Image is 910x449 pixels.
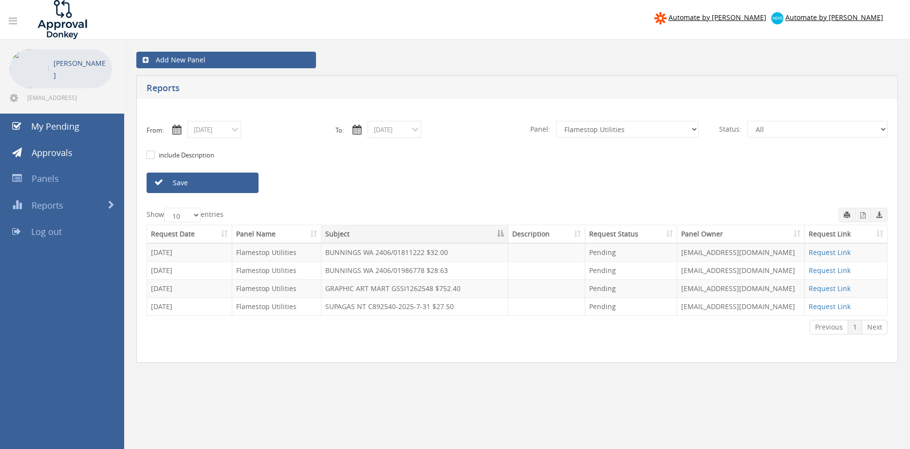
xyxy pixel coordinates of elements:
[147,243,232,261] td: [DATE]
[585,261,677,279] td: Pending
[585,279,677,297] td: Pending
[810,320,848,334] a: Previous
[32,199,63,211] span: Reports
[232,261,321,279] td: Flamestop Utilities
[136,52,316,68] a: Add New Panel
[677,261,805,279] td: [EMAIL_ADDRESS][DOMAIN_NAME]
[669,13,766,22] span: Automate by [PERSON_NAME]
[809,284,851,293] a: Request Link
[232,243,321,261] td: Flamestop Utilities
[232,297,321,315] td: Flamestop Utilities
[321,297,509,315] td: SUPAGAS NT C892540-2025-7-31 $27.50
[585,243,677,261] td: Pending
[321,261,509,279] td: BUNNINGS WA 2406/01986778 $28.63
[156,151,214,160] label: include Description
[677,297,805,315] td: [EMAIL_ADDRESS][DOMAIN_NAME]
[321,243,509,261] td: BUNNINGS WA 2406/01811222 $32.00
[809,266,851,275] a: Request Link
[321,225,509,243] th: Subject: activate to sort column descending
[809,248,851,257] a: Request Link
[677,225,805,243] th: Panel Owner: activate to sort column ascending
[677,279,805,297] td: [EMAIL_ADDRESS][DOMAIN_NAME]
[848,320,862,334] a: 1
[31,226,62,237] span: Log out
[677,243,805,261] td: [EMAIL_ADDRESS][DOMAIN_NAME]
[232,225,321,243] th: Panel Name: activate to sort column ascending
[713,121,747,137] span: Status:
[771,12,783,24] img: xero-logo.png
[335,126,344,135] label: To:
[147,225,232,243] th: Request Date: activate to sort column ascending
[164,208,201,222] select: Showentries
[147,126,164,135] label: From:
[147,83,667,96] h5: Reports
[654,12,667,24] img: zapier-logomark.png
[147,173,259,193] a: Save
[785,13,883,22] span: Automate by [PERSON_NAME]
[31,120,79,132] span: My Pending
[32,173,59,184] span: Panels
[147,297,232,315] td: [DATE]
[585,297,677,315] td: Pending
[862,320,888,334] a: Next
[147,261,232,279] td: [DATE]
[54,57,107,81] p: [PERSON_NAME]
[321,279,509,297] td: GRAPHIC ART MART GSSI1262548 $752.40
[585,225,677,243] th: Request Status: activate to sort column ascending
[32,147,73,158] span: Approvals
[27,94,110,101] span: [EMAIL_ADDRESS][DOMAIN_NAME]
[524,121,556,137] span: Panel:
[232,279,321,297] td: Flamestop Utilities
[805,225,887,243] th: Request Link: activate to sort column ascending
[508,225,585,243] th: Description: activate to sort column ascending
[147,279,232,297] td: [DATE]
[809,302,851,311] a: Request Link
[147,208,223,222] label: Show entries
